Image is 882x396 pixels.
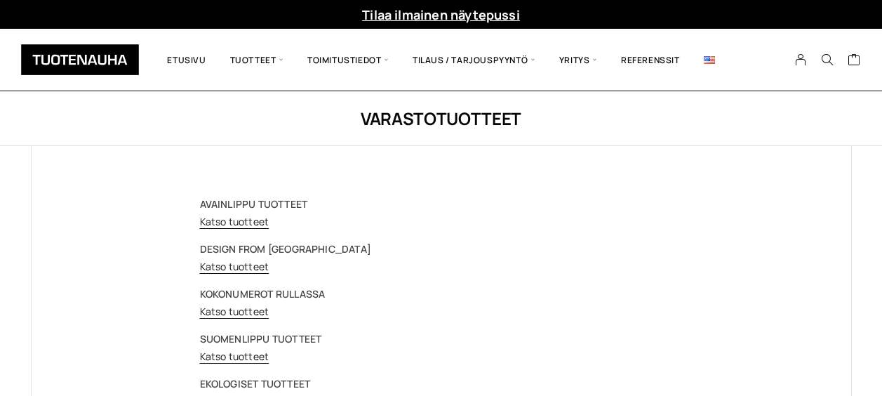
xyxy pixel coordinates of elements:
a: Tilaa ilmainen näytepussi [362,6,520,23]
a: Katso tuotteet [200,350,269,363]
span: Tilaus / Tarjouspyyntö [401,39,547,80]
strong: SUOMENLIPPU TUOTTEET [200,332,322,345]
a: Etusivu [155,39,218,80]
strong: AVAINLIPPU TUOTTEET [200,197,308,211]
strong: KOKONUMEROT RULLASSA [200,287,326,301]
span: Yritys [547,39,609,80]
a: Referenssit [609,39,692,80]
a: My Account [787,53,815,66]
span: Tuotteet [218,39,295,80]
a: Katso tuotteet [200,215,269,228]
img: English [704,56,715,64]
a: Katso tuotteet [200,260,269,273]
h1: Varastotuotteet [31,107,852,130]
button: Search [814,53,841,66]
a: Cart [848,53,861,70]
span: Toimitustiedot [295,39,401,80]
a: Katso tuotteet [200,305,269,318]
img: Tuotenauha Oy [21,44,139,75]
strong: EKOLOGISET TUOTTEET [200,377,311,390]
strong: DESIGN FROM [GEOGRAPHIC_DATA] [200,242,371,256]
